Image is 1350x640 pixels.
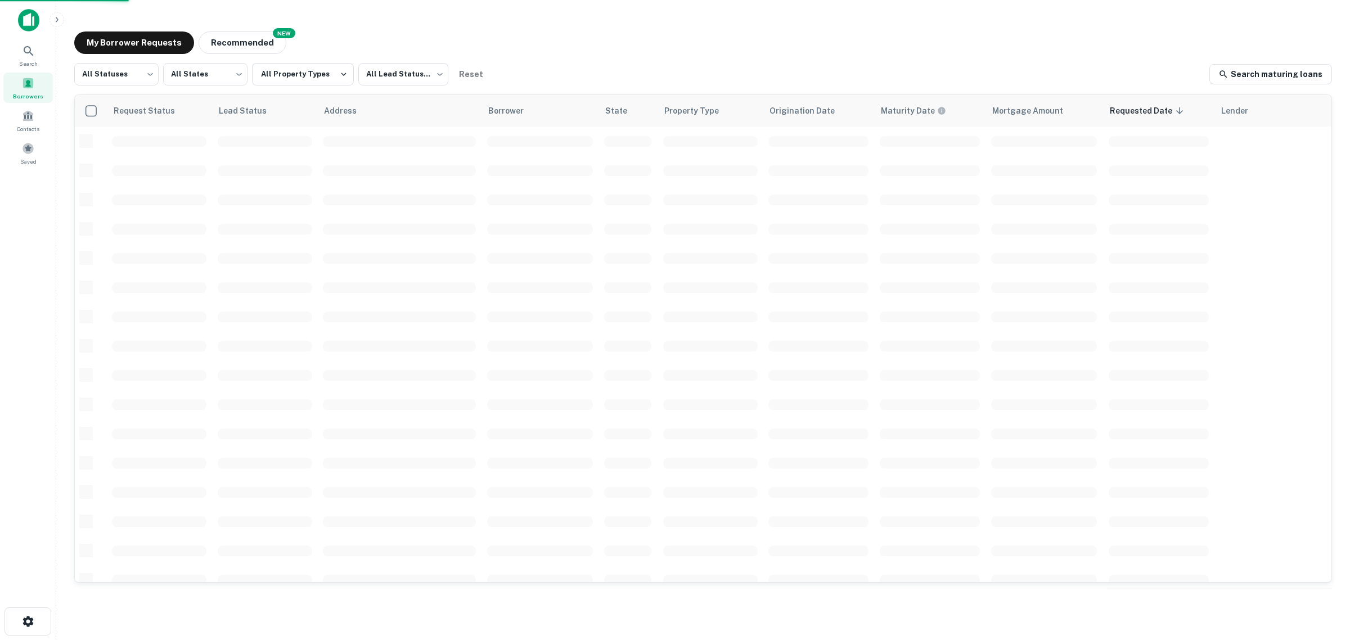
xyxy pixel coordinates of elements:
[992,104,1078,118] span: Mortgage Amount
[1103,95,1214,127] th: Requested Date
[3,73,53,103] a: Borrowers
[106,95,212,127] th: Request Status
[881,105,961,117] span: Maturity dates displayed may be estimated. Please contact the lender for the most accurate maturi...
[598,95,657,127] th: State
[252,63,354,85] button: All Property Types
[1294,550,1350,604] iframe: Chat Widget
[163,60,247,89] div: All States
[881,105,946,117] div: Maturity dates displayed may be estimated. Please contact the lender for the most accurate maturi...
[481,95,598,127] th: Borrower
[1209,64,1332,84] a: Search maturing loans
[273,28,295,38] div: NEW
[664,104,733,118] span: Property Type
[19,59,38,68] span: Search
[113,104,190,118] span: Request Status
[3,138,53,168] a: Saved
[199,31,286,54] button: Recommended
[874,95,985,127] th: Maturity dates displayed may be estimated. Please contact the lender for the most accurate maturi...
[3,105,53,136] a: Contacts
[763,95,874,127] th: Origination Date
[317,95,481,127] th: Address
[453,63,489,85] button: Reset
[1214,95,1331,127] th: Lender
[324,104,371,118] span: Address
[1110,104,1187,118] span: Requested Date
[212,95,318,127] th: Lead Status
[985,95,1102,127] th: Mortgage Amount
[358,60,448,89] div: All Lead Statuses
[3,40,53,70] a: Search
[13,92,43,101] span: Borrowers
[17,124,39,133] span: Contacts
[488,104,538,118] span: Borrower
[74,60,159,89] div: All Statuses
[18,9,39,31] img: capitalize-icon.png
[74,31,194,54] button: My Borrower Requests
[658,95,763,127] th: Property Type
[881,105,935,117] h6: Maturity Date
[605,104,642,118] span: State
[1221,104,1263,118] span: Lender
[20,157,37,166] span: Saved
[769,104,849,118] span: Origination Date
[219,104,281,118] span: Lead Status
